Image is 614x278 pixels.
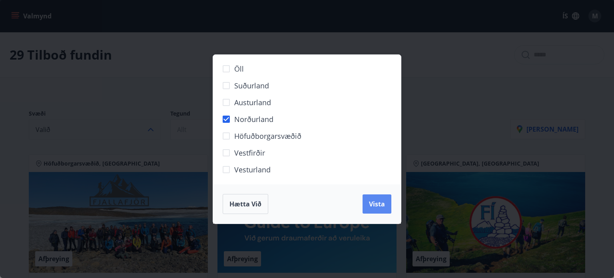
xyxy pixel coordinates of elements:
[229,200,261,208] span: Hætta við
[234,114,273,124] span: Norðurland
[234,164,271,175] span: Vesturland
[234,131,301,141] span: Höfuðborgarsvæðið
[234,97,271,108] span: Austurland
[223,194,268,214] button: Hætta við
[363,194,391,214] button: Vista
[369,200,385,208] span: Vista
[234,64,244,74] span: Öll
[234,80,269,91] span: Suðurland
[234,148,265,158] span: Vestfirðir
